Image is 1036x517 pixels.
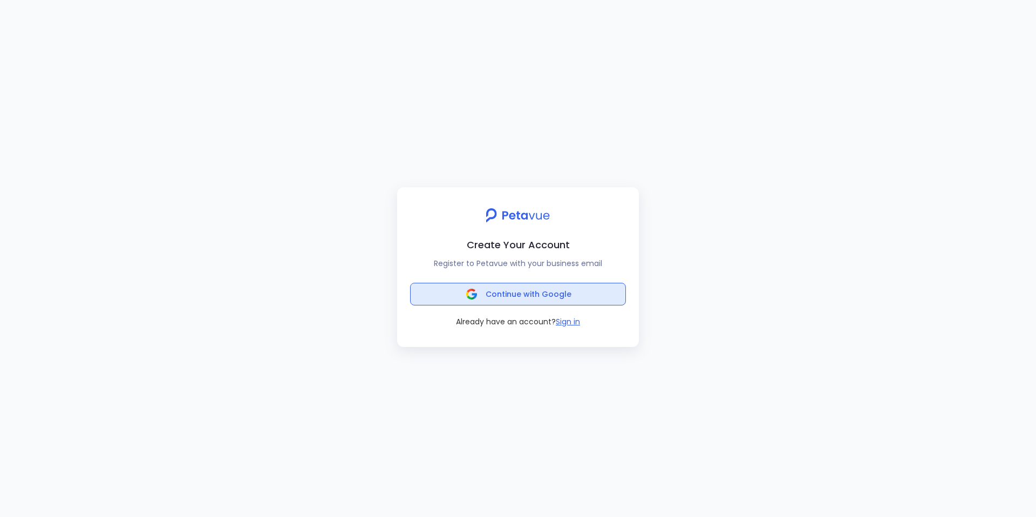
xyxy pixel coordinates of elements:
[479,202,557,228] img: petavue logo
[406,237,630,253] h2: Create Your Account
[556,316,580,328] button: Sign in
[410,283,626,305] button: Continue with Google
[456,316,556,327] span: Already have an account?
[486,289,571,300] span: Continue with Google
[406,257,630,270] p: Register to Petavue with your business email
